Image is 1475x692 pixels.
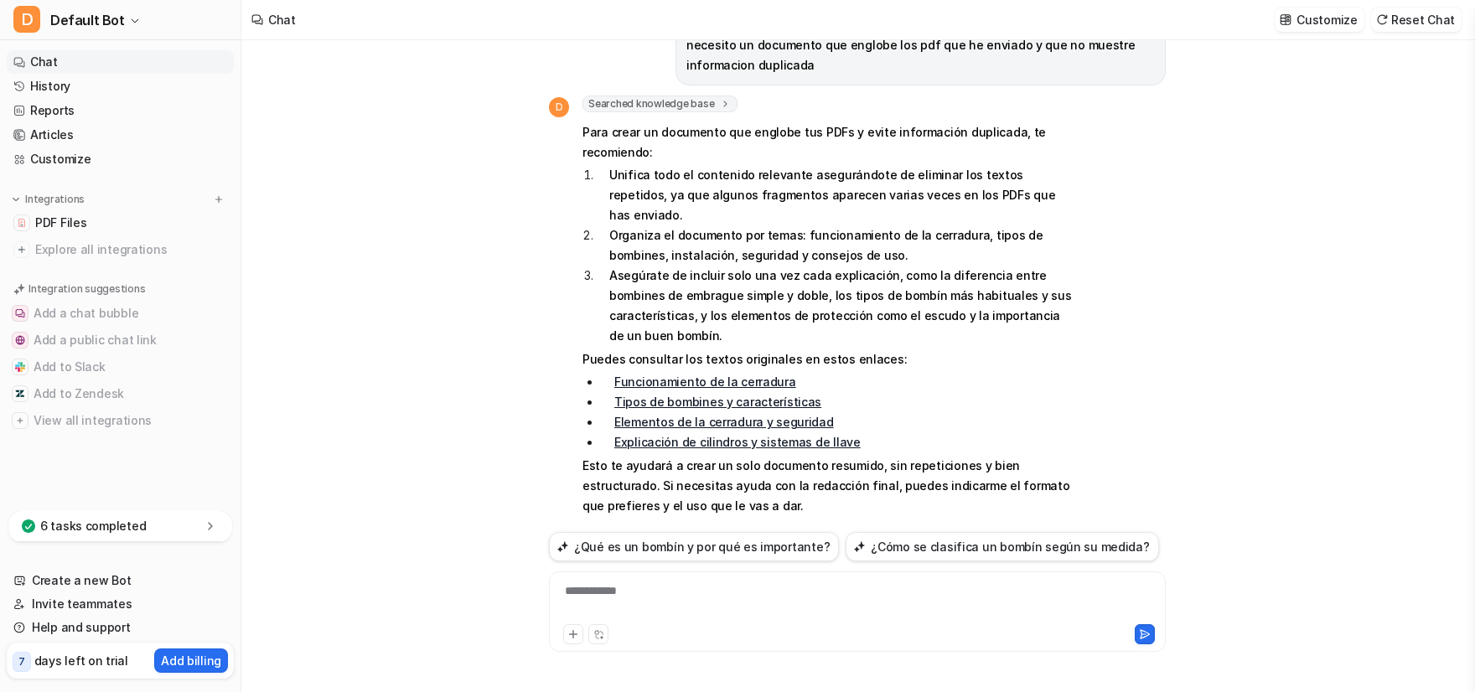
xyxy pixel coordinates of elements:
a: Create a new Bot [7,569,234,592]
a: PDF FilesPDF Files [7,211,234,235]
img: Add a public chat link [15,335,25,345]
li: Unifica todo el contenido relevante asegurándote de eliminar los textos repetidos, ya que algunos... [596,165,1073,225]
a: Articles [7,123,234,147]
button: ¿Cómo se clasifica un bombín según su medida? [846,532,1158,561]
button: Add to SlackAdd to Slack [7,354,234,380]
span: D [13,6,40,33]
a: Tipos de bombines y características [614,395,821,409]
li: Asegúrate de incluir solo una vez cada explicación, como la diferencia entre bombines de embrague... [596,266,1073,346]
img: Add to Slack [15,362,25,372]
p: Customize [1296,11,1357,28]
img: menu_add.svg [213,194,225,205]
p: Puedes consultar los textos originales en estos enlaces: [582,349,1073,369]
button: ¿Qué es un bombín y por qué es importante? [549,532,839,561]
span: D [549,97,569,117]
a: Customize [7,147,234,171]
span: Searched knowledge base [582,96,737,112]
a: History [7,75,234,98]
img: reset [1376,13,1388,26]
p: 7 [18,654,25,669]
p: 6 tasks completed [40,518,146,534]
span: Explore all integrations [35,236,227,263]
a: Help and support [7,616,234,639]
a: Reports [7,99,234,122]
li: Organiza el documento por temas: funcionamiento de la cerradura, tipos de bombines, instalación, ... [596,225,1073,266]
img: View all integrations [15,416,25,426]
button: Customize [1275,8,1364,32]
a: Funcionamiento de la cerradura [614,374,796,389]
a: Explore all integrations [7,238,234,261]
img: explore all integrations [13,241,30,258]
img: PDF Files [17,218,27,228]
img: expand menu [10,194,22,205]
a: Invite teammates [7,592,234,616]
img: customize [1280,13,1291,26]
p: days left on trial [34,652,128,669]
p: Integration suggestions [28,281,145,297]
p: Integrations [25,193,85,206]
button: Add billing [154,648,228,673]
p: necesito un documento que englobe los pdf que he enviado y que no muestre informacion duplicada [686,35,1155,75]
span: Default Bot [50,8,125,32]
img: Add to Zendesk [15,389,25,399]
button: Add a public chat linkAdd a public chat link [7,327,234,354]
button: Add a chat bubbleAdd a chat bubble [7,300,234,327]
p: Para crear un documento que englobe tus PDFs y evite información duplicada, te recomiendo: [582,122,1073,163]
a: Explicación de cilindros y sistemas de llave [614,435,861,449]
p: Add billing [161,652,221,669]
div: Chat [268,11,296,28]
button: Reset Chat [1371,8,1462,32]
button: Add to ZendeskAdd to Zendesk [7,380,234,407]
img: Add a chat bubble [15,308,25,318]
button: View all integrationsView all integrations [7,407,234,434]
p: Esto te ayudará a crear un solo documento resumido, sin repeticiones y bien estructurado. Si nece... [582,456,1073,516]
span: PDF Files [35,214,86,231]
button: Integrations [7,191,90,208]
a: Chat [7,50,234,74]
a: Elementos de la cerradura y seguridad [614,415,834,429]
